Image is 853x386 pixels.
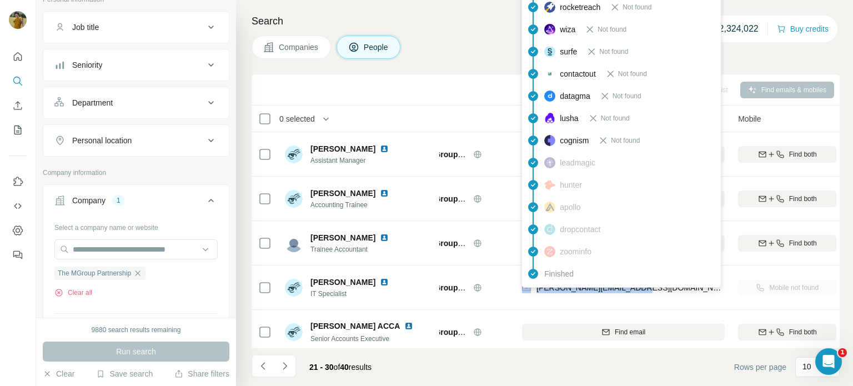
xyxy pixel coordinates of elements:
[412,150,503,159] span: The MGroup Partnership
[9,196,27,216] button: Use Surfe API
[285,190,303,208] img: Avatar
[598,24,626,34] span: Not found
[544,202,555,213] img: provider apollo logo
[380,233,389,242] img: LinkedIn logo
[560,179,582,191] span: hunter
[611,136,640,146] span: Not found
[9,71,27,91] button: Search
[734,362,786,373] span: Rows per page
[279,113,315,124] span: 0 selected
[72,135,132,146] div: Personal location
[43,187,229,218] button: Company1
[310,335,389,343] span: Senior Accounts Executive
[310,244,393,254] span: Trainee Accountant
[623,2,651,12] span: Not found
[112,195,125,205] div: 1
[72,59,102,71] div: Seniority
[560,2,600,13] span: rocketreach
[738,235,836,252] button: Find both
[789,194,817,204] span: Find both
[738,146,836,163] button: Find both
[285,234,303,252] img: Avatar
[380,278,389,287] img: LinkedIn logo
[536,283,732,292] span: [PERSON_NAME][EMAIL_ADDRESS][DOMAIN_NAME]
[9,96,27,116] button: Enrich CSV
[9,11,27,29] img: Avatar
[310,200,393,210] span: Accounting Trainee
[43,168,229,178] p: Company information
[544,246,555,257] img: provider zoominfo logo
[310,320,400,332] span: [PERSON_NAME] ACCA
[560,224,600,235] span: dropcontact
[618,69,647,79] span: Not found
[838,348,847,357] span: 1
[310,156,393,166] span: Assistant Manager
[544,24,555,35] img: provider wiza logo
[544,71,555,77] img: provider contactout logo
[560,68,596,79] span: contactout
[364,42,389,53] span: People
[719,22,759,36] p: 2,324,022
[9,172,27,192] button: Use Surfe on LinkedIn
[412,194,503,203] span: The MGroup Partnership
[274,355,296,377] button: Navigate to next page
[310,289,393,299] span: IT Specialist
[340,363,349,372] span: 40
[9,245,27,265] button: Feedback
[252,355,274,377] button: Navigate to previous page
[560,46,577,57] span: surfe
[285,323,303,341] img: Avatar
[43,368,74,379] button: Clear
[334,363,340,372] span: of
[72,22,99,33] div: Job title
[9,220,27,240] button: Dashboard
[615,327,645,337] span: Find email
[72,97,113,108] div: Department
[380,144,389,153] img: LinkedIn logo
[789,327,817,337] span: Find both
[412,283,503,292] span: The MGroup Partnership
[43,14,229,41] button: Job title
[544,224,555,235] img: provider dropcontact logo
[43,89,229,116] button: Department
[777,21,829,37] button: Buy credits
[404,322,413,330] img: LinkedIn logo
[310,143,375,154] span: [PERSON_NAME]
[58,268,131,278] span: The MGroup Partnership
[9,47,27,67] button: Quick start
[544,2,555,13] img: provider rocketreach logo
[310,277,375,288] span: [PERSON_NAME]
[802,361,811,372] p: 10
[544,46,555,57] img: provider surfe logo
[522,324,725,340] button: Find email
[544,180,555,190] img: provider hunter logo
[544,268,574,279] span: Finished
[96,368,153,379] button: Save search
[599,47,628,57] span: Not found
[560,91,590,102] span: datagma
[738,324,836,340] button: Find both
[54,288,92,298] button: Clear all
[43,127,229,154] button: Personal location
[560,157,595,168] span: leadmagic
[309,363,334,372] span: 21 - 30
[279,42,319,53] span: Companies
[412,328,503,337] span: The MGroup Partnership
[544,157,555,168] img: provider leadmagic logo
[613,91,641,101] span: Not found
[560,202,580,213] span: apollo
[544,91,555,102] img: provider datagma logo
[285,279,303,297] img: Avatar
[72,195,106,206] div: Company
[560,135,589,146] span: cognism
[738,113,761,124] span: Mobile
[738,191,836,207] button: Find both
[601,113,630,123] span: Not found
[92,325,181,335] div: 9880 search results remaining
[43,52,229,78] button: Seniority
[285,146,303,163] img: Avatar
[310,188,375,199] span: [PERSON_NAME]
[412,239,503,248] span: The MGroup Partnership
[815,348,842,375] iframe: Intercom live chat
[544,113,555,124] img: provider lusha logo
